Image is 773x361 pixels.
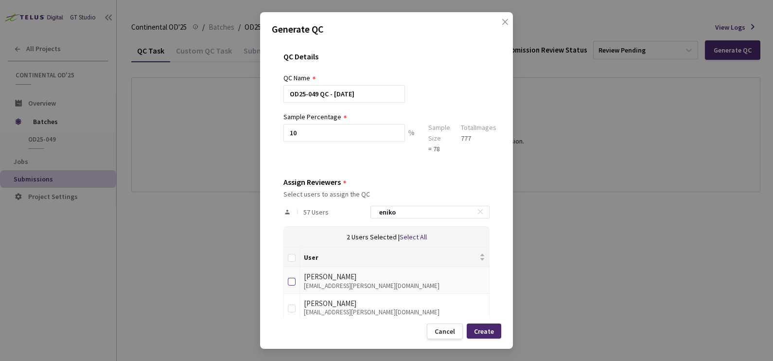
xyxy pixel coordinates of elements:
[304,309,485,316] div: [EMAIL_ADDRESS][PERSON_NAME][DOMAIN_NAME]
[283,111,341,122] div: Sample Percentage
[304,271,485,283] div: [PERSON_NAME]
[303,208,329,216] span: 57 Users
[304,253,477,261] span: User
[435,327,455,335] div: Cancel
[373,206,477,218] input: Search
[300,248,490,267] th: User
[347,233,400,241] span: 2 Users Selected |
[461,122,496,133] div: Total Images
[428,122,450,144] div: Sample Size
[283,190,490,198] div: Select users to assign the QC
[283,124,405,142] input: e.g. 10
[474,327,494,335] div: Create
[405,124,418,154] div: %
[492,18,507,34] button: Close
[283,72,310,83] div: QC Name
[283,178,341,186] div: Assign Reviewers
[283,52,490,72] div: QC Details
[304,298,485,309] div: [PERSON_NAME]
[428,144,450,154] div: = 78
[272,22,501,36] p: Generate QC
[461,133,496,144] div: 777
[304,283,485,289] div: [EMAIL_ADDRESS][PERSON_NAME][DOMAIN_NAME]
[501,18,509,45] span: close
[400,233,427,241] span: Select All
